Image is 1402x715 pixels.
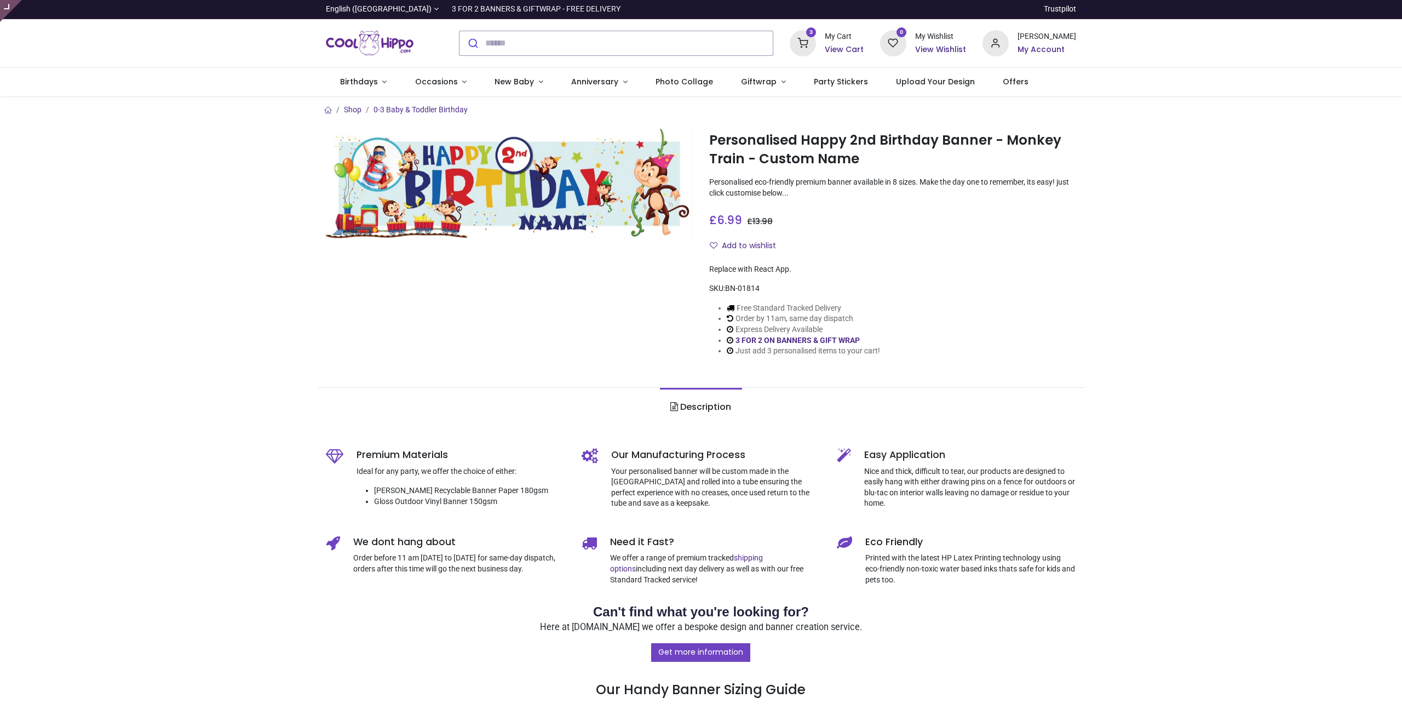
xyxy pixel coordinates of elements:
i: Add to wishlist [710,242,717,249]
p: Ideal for any party, we offer the choice of either: [357,466,565,477]
span: New Baby [495,76,534,87]
li: Free Standard Tracked Delivery [727,303,880,314]
a: 3 FOR 2 ON BANNERS & GIFT WRAP [736,336,860,345]
p: We offer a range of premium tracked including next day delivery as well as with our free Standard... [610,553,821,585]
div: SKU: [709,283,1076,294]
h1: Personalised Happy 2nd Birthday Banner - Monkey Train - Custom Name [709,131,1076,169]
li: Express Delivery Available [727,324,880,335]
li: Gloss Outdoor Vinyl Banner 150gsm [374,496,565,507]
h5: Eco Friendly [865,535,1076,549]
span: Offers [1003,76,1028,87]
button: Submit [459,31,485,55]
h5: We dont hang about [353,535,565,549]
sup: 0 [897,27,907,38]
span: Party Stickers [814,76,868,87]
a: 3 [790,38,816,47]
a: View Wishlist [915,44,966,55]
button: Add to wishlistAdd to wishlist [709,237,785,255]
a: Trustpilot [1044,4,1076,15]
span: £ [747,216,773,227]
span: Giftwrap [741,76,777,87]
a: 0 [880,38,906,47]
a: View Cart [825,44,864,55]
a: New Baby [481,68,558,96]
img: Cool Hippo [326,28,413,59]
h5: Need it Fast? [610,535,821,549]
li: Order by 11am, same day dispatch [727,313,880,324]
span: BN-01814 [725,284,760,293]
img: Personalised Happy 2nd Birthday Banner - Monkey Train - Custom Name [326,129,693,239]
li: [PERSON_NAME] Recyclable Banner Paper 180gsm [374,485,565,496]
span: Photo Collage [656,76,713,87]
a: Shop [344,105,361,114]
span: Occasions [415,76,458,87]
h2: Can't find what you're looking for? [326,603,1076,621]
p: Personalised eco-friendly premium banner available in 8 sizes. Make the day one to remember, its ... [709,177,1076,198]
sup: 3 [806,27,817,38]
a: Get more information [651,643,750,662]
a: Occasions [401,68,481,96]
p: Order before 11 am [DATE] to [DATE] for same-day dispatch, orders after this time will go the nex... [353,553,565,574]
span: Upload Your Design [896,76,975,87]
p: Nice and thick, difficult to tear, our products are designed to easily hang with either drawing p... [864,466,1076,509]
div: Replace with React App. [709,264,1076,275]
div: My Wishlist [915,31,966,42]
span: Anniversary [571,76,618,87]
p: Printed with the latest HP Latex Printing technology using eco-friendly non-toxic water based ink... [865,553,1076,585]
a: Birthdays [326,68,401,96]
a: My Account [1018,44,1076,55]
li: Just add 3 personalised items to your cart! [727,346,880,357]
a: English ([GEOGRAPHIC_DATA]) [326,4,439,15]
div: 3 FOR 2 BANNERS & GIFTWRAP - FREE DELIVERY [452,4,620,15]
a: Logo of Cool Hippo [326,28,413,59]
a: 0-3 Baby & Toddler Birthday [374,105,468,114]
a: Giftwrap [727,68,800,96]
div: [PERSON_NAME] [1018,31,1076,42]
h3: Our Handy Banner Sizing Guide [326,643,1076,700]
a: Anniversary [557,68,641,96]
h5: Premium Materials [357,448,565,462]
p: Here at [DOMAIN_NAME] we offer a bespoke design and banner creation service. [326,621,1076,634]
h5: Our Manufacturing Process [611,448,821,462]
span: £ [709,212,742,228]
h5: Easy Application [864,448,1076,462]
p: Your personalised banner will be custom made in the [GEOGRAPHIC_DATA] and rolled into a tube ensu... [611,466,821,509]
a: Description [660,388,742,426]
span: 6.99 [717,212,742,228]
span: 13.98 [752,216,773,227]
span: Birthdays [340,76,378,87]
div: My Cart [825,31,864,42]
